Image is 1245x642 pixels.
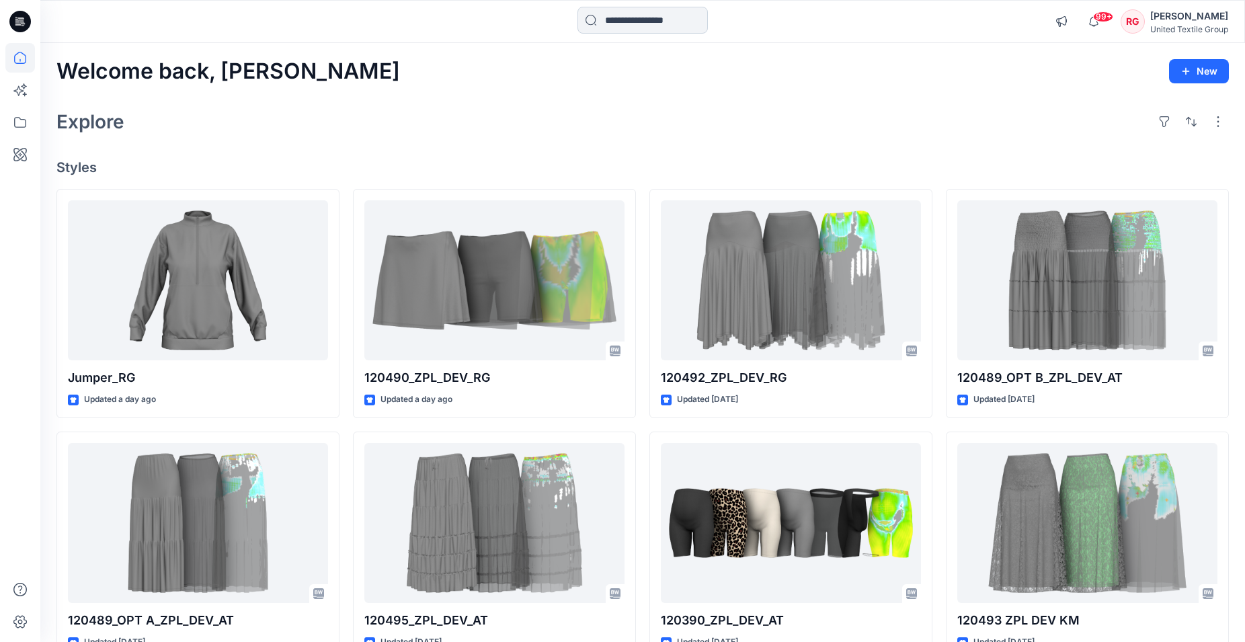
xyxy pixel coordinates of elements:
[56,59,400,84] h2: Welcome back, [PERSON_NAME]
[661,611,921,630] p: 120390_ZPL_DEV_AT
[364,443,625,604] a: 120495_ZPL_DEV_AT
[364,611,625,630] p: 120495_ZPL_DEV_AT
[68,443,328,604] a: 120489_OPT A_ZPL_DEV_AT
[957,443,1217,604] a: 120493 ZPL DEV KM
[661,443,921,604] a: 120390_ZPL_DEV_AT
[84,393,156,407] p: Updated a day ago
[56,111,124,132] h2: Explore
[364,368,625,387] p: 120490_ZPL_DEV_RG
[661,368,921,387] p: 120492_ZPL_DEV_RG
[380,393,452,407] p: Updated a day ago
[1150,24,1228,34] div: United Textile Group
[1150,8,1228,24] div: [PERSON_NAME]
[973,393,1035,407] p: Updated [DATE]
[957,611,1217,630] p: 120493 ZPL DEV KM
[661,200,921,361] a: 120492_ZPL_DEV_RG
[677,393,738,407] p: Updated [DATE]
[364,200,625,361] a: 120490_ZPL_DEV_RG
[1093,11,1113,22] span: 99+
[56,159,1229,175] h4: Styles
[68,200,328,361] a: Jumper_RG
[68,611,328,630] p: 120489_OPT A_ZPL_DEV_AT
[957,200,1217,361] a: 120489_OPT B_ZPL_DEV_AT
[957,368,1217,387] p: 120489_OPT B_ZPL_DEV_AT
[1121,9,1145,34] div: RG
[68,368,328,387] p: Jumper_RG
[1169,59,1229,83] button: New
